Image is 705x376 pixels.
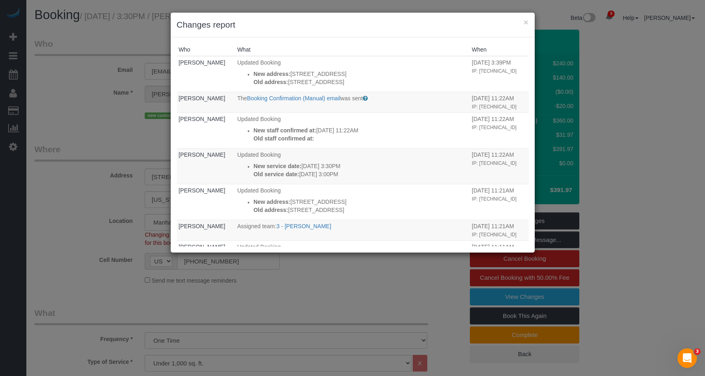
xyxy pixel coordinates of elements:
[179,59,225,66] a: [PERSON_NAME]
[237,151,281,158] span: Updated Booking
[253,206,468,214] p: [STREET_ADDRESS]
[472,196,516,202] small: IP: [TECHNICAL_ID]
[237,116,281,122] span: Updated Booking
[237,95,247,102] span: The
[276,223,331,229] a: 3 - [PERSON_NAME]
[235,43,470,56] th: What
[470,184,529,220] td: When
[472,104,516,110] small: IP: [TECHNICAL_ID]
[235,56,470,92] td: What
[177,19,529,31] h3: Changes report
[179,116,225,122] a: [PERSON_NAME]
[253,162,468,170] p: [DATE] 3:30PM
[177,220,236,240] td: Who
[253,171,299,177] strong: Old service date:
[177,240,236,325] td: Who
[253,199,290,205] strong: New address:
[470,240,529,325] td: When
[237,223,276,229] span: Assigned team:
[253,198,468,206] p: [STREET_ADDRESS]
[470,220,529,240] td: When
[171,13,535,253] sui-modal: Changes report
[177,43,236,56] th: Who
[341,95,363,102] span: was sent
[253,70,468,78] p: [STREET_ADDRESS]
[237,187,281,194] span: Updated Booking
[247,95,340,102] a: Booking Confirmation (Manual) email
[472,68,516,74] small: IP: [TECHNICAL_ID]
[177,92,236,112] td: Who
[179,244,225,250] a: [PERSON_NAME]
[253,126,468,134] p: [DATE] 11:22AM
[253,79,288,85] strong: Old address:
[470,148,529,184] td: When
[179,95,225,102] a: [PERSON_NAME]
[253,78,468,86] p: [STREET_ADDRESS]
[177,184,236,220] td: Who
[237,59,281,66] span: Updated Booking
[694,348,701,355] span: 3
[523,18,528,26] button: ×
[177,56,236,92] td: Who
[179,187,225,194] a: [PERSON_NAME]
[470,56,529,92] td: When
[235,112,470,148] td: What
[470,112,529,148] td: When
[472,232,516,238] small: IP: [TECHNICAL_ID]
[177,112,236,148] td: Who
[179,151,225,158] a: [PERSON_NAME]
[179,223,225,229] a: [PERSON_NAME]
[470,92,529,112] td: When
[472,125,516,130] small: IP: [TECHNICAL_ID]
[235,240,470,325] td: What
[235,184,470,220] td: What
[253,127,316,134] strong: New staff confirmed at:
[677,348,697,368] iframe: Intercom live chat
[253,71,290,77] strong: New address:
[253,135,314,142] strong: Old staff confirmed at:
[253,207,288,213] strong: Old address:
[237,244,281,250] span: Updated Booking
[235,148,470,184] td: What
[253,170,468,178] p: [DATE] 3:00PM
[472,160,516,166] small: IP: [TECHNICAL_ID]
[177,148,236,184] td: Who
[253,163,301,169] strong: New service date:
[235,92,470,112] td: What
[470,43,529,56] th: When
[235,220,470,240] td: What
